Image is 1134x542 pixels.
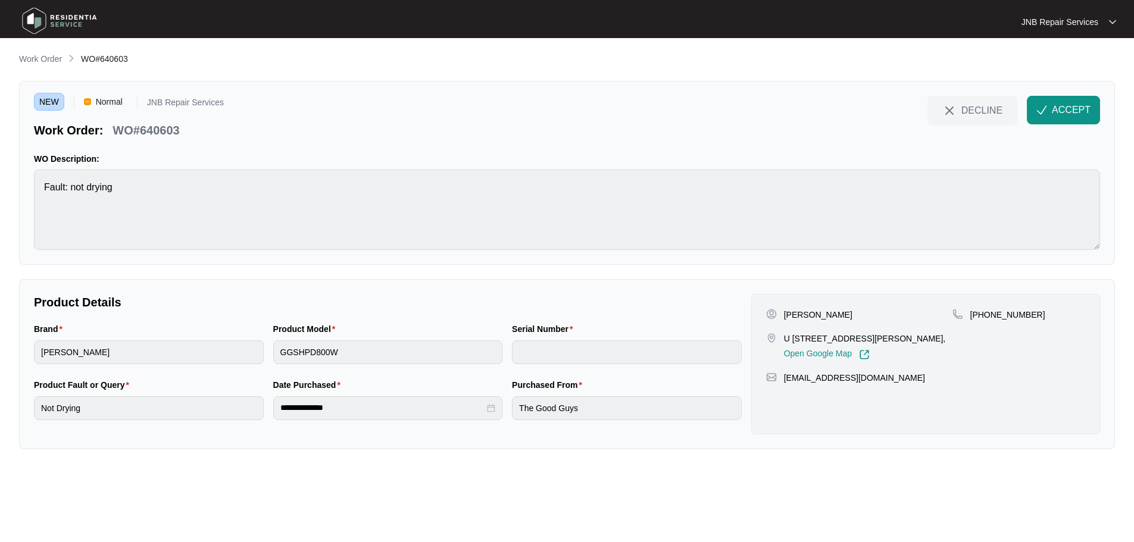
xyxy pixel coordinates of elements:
[784,372,925,384] p: [EMAIL_ADDRESS][DOMAIN_NAME]
[512,396,742,420] input: Purchased From
[927,96,1017,124] button: close-IconDECLINE
[961,104,1002,117] span: DECLINE
[784,349,870,360] a: Open Google Map
[1052,103,1091,117] span: ACCEPT
[91,93,127,111] span: Normal
[280,402,485,414] input: Date Purchased
[273,340,503,364] input: Product Model
[859,349,870,360] img: Link-External
[766,372,777,383] img: map-pin
[784,333,946,344] p: U [STREET_ADDRESS][PERSON_NAME],
[34,93,64,111] span: NEW
[766,309,777,319] img: user-pin
[19,53,62,65] p: Work Order
[67,54,76,63] img: chevron-right
[81,54,128,64] span: WO#640603
[34,340,264,364] input: Brand
[18,3,101,39] img: residentia service logo
[942,104,957,118] img: close-Icon
[147,98,224,111] p: JNB Repair Services
[34,396,264,420] input: Product Fault or Query
[766,333,777,343] img: map-pin
[1027,96,1100,124] button: check-IconACCEPT
[34,294,742,311] p: Product Details
[113,122,179,139] p: WO#640603
[1109,19,1116,25] img: dropdown arrow
[784,309,852,321] p: [PERSON_NAME]
[952,309,963,319] img: map-pin
[512,323,577,335] label: Serial Number
[970,309,1045,321] p: [PHONE_NUMBER]
[34,170,1100,250] textarea: Fault: not drying
[34,323,67,335] label: Brand
[34,379,134,391] label: Product Fault or Query
[34,122,103,139] p: Work Order:
[1021,16,1098,28] p: JNB Repair Services
[17,53,64,66] a: Work Order
[84,98,91,105] img: Vercel Logo
[512,379,587,391] label: Purchased From
[1036,105,1047,115] img: check-Icon
[34,153,1100,165] p: WO Description:
[273,323,340,335] label: Product Model
[512,340,742,364] input: Serial Number
[273,379,345,391] label: Date Purchased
